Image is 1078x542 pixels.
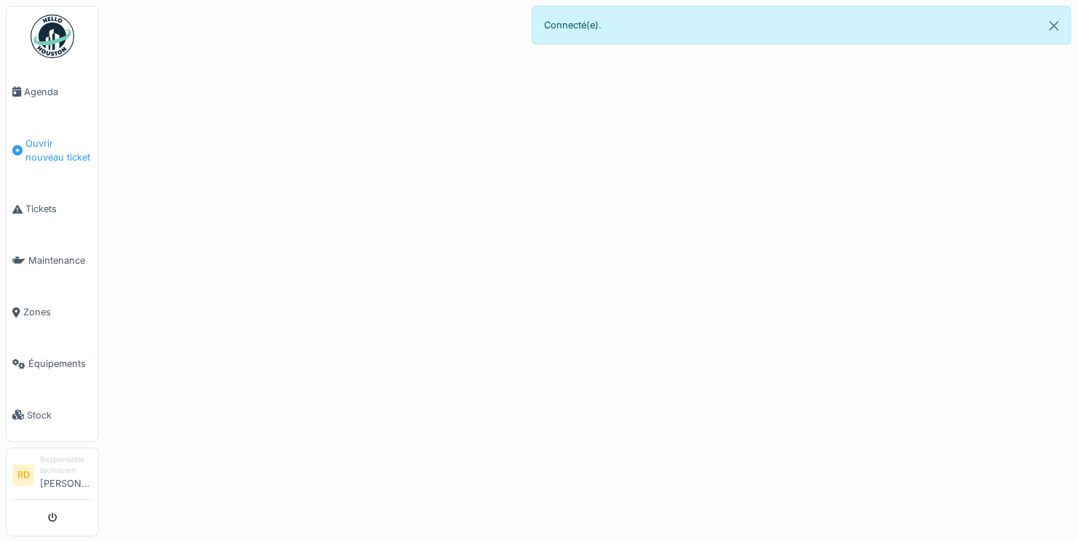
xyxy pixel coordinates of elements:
a: Zones [7,286,98,338]
a: RD Responsable technicien[PERSON_NAME] [12,454,92,500]
a: Agenda [7,66,98,118]
a: Tickets [7,183,98,235]
li: [PERSON_NAME] [40,454,92,496]
img: Badge_color-CXgf-gQk.svg [31,15,74,58]
a: Équipements [7,338,98,389]
div: Connecté(e). [532,6,1071,44]
a: Ouvrir nouveau ticket [7,118,98,183]
span: Maintenance [28,254,92,267]
span: Stock [27,408,92,422]
span: Tickets [25,202,92,216]
a: Maintenance [7,235,98,286]
a: Stock [7,389,98,441]
span: Agenda [24,85,92,99]
span: Zones [23,305,92,319]
div: Responsable technicien [40,454,92,477]
span: Équipements [28,357,92,371]
span: Ouvrir nouveau ticket [25,137,92,164]
li: RD [12,464,34,486]
button: Close [1037,7,1070,45]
